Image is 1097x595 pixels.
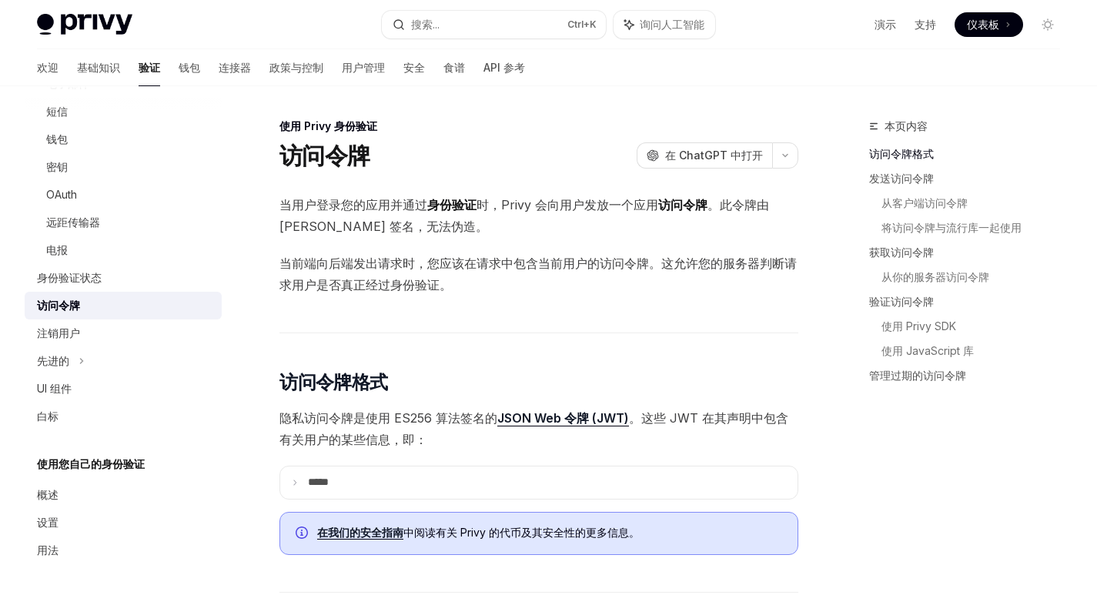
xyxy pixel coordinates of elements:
[25,209,222,236] a: 远距传输器
[869,166,1072,191] a: 发送访问令牌
[46,105,68,118] font: 短信
[46,160,68,173] font: 密钥
[139,49,160,86] a: 验证
[296,526,311,542] svg: 信息
[219,61,251,74] font: 连接器
[497,410,629,426] a: JSON Web 令牌 (JWT)
[342,61,385,74] font: 用户管理
[269,49,323,86] a: 政策与控制
[37,61,59,74] font: 欢迎
[25,481,222,509] a: 概述
[25,264,222,292] a: 身份验证状态
[317,526,403,540] a: 在我们的安全指南
[881,319,956,333] font: 使用 Privy SDK
[269,61,323,74] font: 政策与控制
[637,142,772,169] button: 在 ChatGPT 中打开
[37,49,59,86] a: 欢迎
[25,319,222,347] a: 注销用户
[875,17,896,32] a: 演示
[477,197,658,212] font: 时，Privy 会向用户发放一个应用
[37,488,59,501] font: 概述
[179,61,200,74] font: 钱包
[37,409,59,423] font: 白标
[77,61,120,74] font: 基础知识
[483,61,525,74] font: API 参考
[46,188,77,201] font: OAuth
[443,49,465,86] a: 食谱
[403,526,629,539] font: 中阅读有关 Privy 的代币及其安全性的更多信息
[37,516,59,529] font: 设置
[869,363,1072,388] a: 管理过期的访问令牌
[869,147,934,160] font: 访问令牌格式
[915,18,936,31] font: 支持
[25,181,222,209] a: OAuth
[584,18,597,30] font: +K
[869,295,934,308] font: 验证访问令牌
[629,526,640,539] font: 。
[25,509,222,537] a: 设置
[567,18,584,30] font: Ctrl
[46,216,100,229] font: 远距传输器
[483,49,525,86] a: API 参考
[37,271,102,284] font: 身份验证状态
[881,265,1072,289] a: 从你的服务器访问令牌
[219,49,251,86] a: 连接器
[25,98,222,125] a: 短信
[881,344,974,357] font: 使用 JavaScript 库
[279,119,377,132] font: 使用 Privy 身份验证
[869,172,934,185] font: 发送访问令牌
[46,243,68,256] font: 电报
[279,142,370,169] font: 访问令牌
[869,246,934,259] font: 获取访问令牌
[403,61,425,74] font: 安全
[967,18,999,31] font: 仪表板
[37,382,72,395] font: UI 组件
[279,371,387,393] font: 访问令牌格式
[37,299,80,312] font: 访问令牌
[881,339,1072,363] a: 使用 JavaScript 库
[1035,12,1060,37] button: 切换暗模式
[881,314,1072,339] a: 使用 Privy SDK
[881,216,1072,240] a: 将访问令牌与流行库一起使用
[382,11,605,38] button: 搜索...Ctrl+K
[37,14,132,35] img: 灯光标志
[25,375,222,403] a: UI 组件
[77,49,120,86] a: 基础知识
[885,119,928,132] font: 本页内容
[869,142,1072,166] a: 访问令牌格式
[881,270,989,283] font: 从你的服务器访问令牌
[869,369,966,382] font: 管理过期的访问令牌
[443,61,465,74] font: 食谱
[342,49,385,86] a: 用户管理
[640,18,704,31] font: 询问人工智能
[955,12,1023,37] a: 仪表板
[869,240,1072,265] a: 获取访问令牌
[869,289,1072,314] a: 验证访问令牌
[25,153,222,181] a: 密钥
[411,18,440,31] font: 搜索...
[279,197,427,212] font: 当用户登录您的应用并通过
[403,49,425,86] a: 安全
[37,457,145,470] font: 使用您自己的身份验证
[881,221,1022,234] font: 将访问令牌与流行库一起使用
[37,326,80,339] font: 注销用户
[881,191,1072,216] a: 从客户端访问令牌
[665,149,763,162] font: 在 ChatGPT 中打开
[427,197,477,212] font: 身份验证
[37,543,59,557] font: 用法
[658,197,707,212] font: 访问令牌
[25,403,222,430] a: 白标
[25,125,222,153] a: 钱包
[179,49,200,86] a: 钱包
[875,18,896,31] font: 演示
[279,410,497,426] font: 隐私访问令牌是使用 ES256 算法签名的
[25,292,222,319] a: 访问令牌
[279,256,797,292] font: 当前端向后端发出请求时，您应该在请求中包含当前用户的访问令牌。这允许您的服务器判断请求用户是否真正经过身份验证。
[614,11,715,38] button: 询问人工智能
[915,17,936,32] a: 支持
[317,526,403,539] font: 在我们的安全指南
[25,537,222,564] a: 用法
[37,354,69,367] font: 先进的
[46,132,68,145] font: 钱包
